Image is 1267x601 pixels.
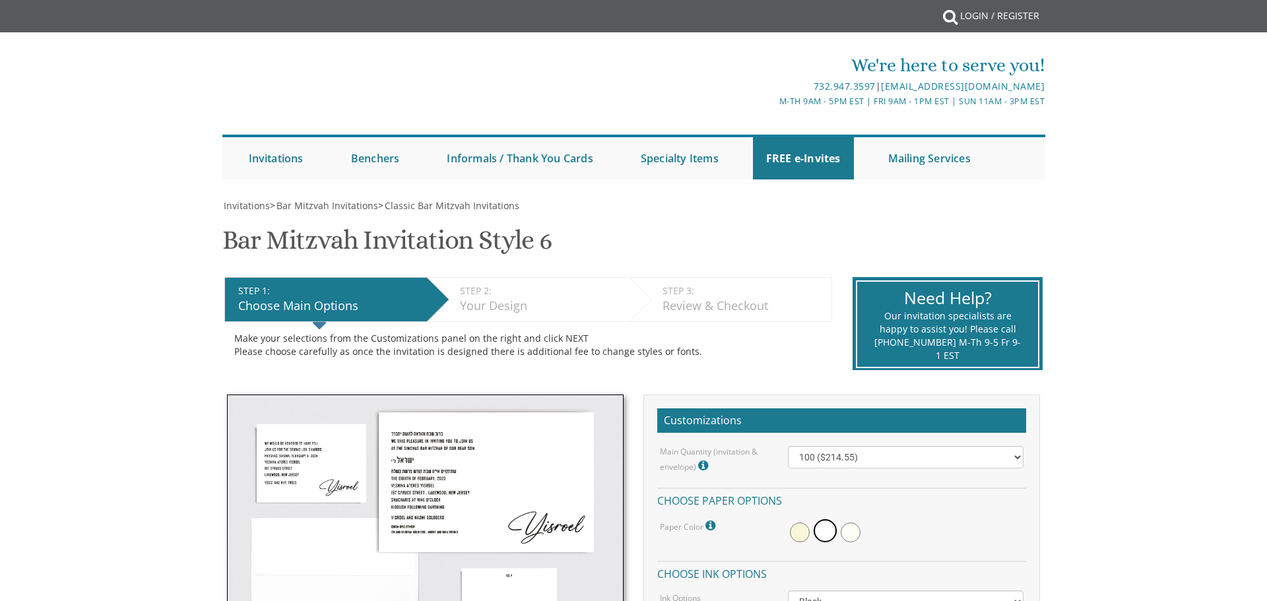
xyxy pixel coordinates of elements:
div: Our invitation specialists are happy to assist you! Please call [PHONE_NUMBER] M-Th 9-5 Fr 9-1 EST [874,309,1021,362]
div: Choose Main Options [238,298,420,315]
div: STEP 1: [238,284,420,298]
a: Mailing Services [875,137,984,179]
h4: Choose paper options [657,488,1026,511]
div: STEP 3: [663,284,825,298]
a: Invitations [236,137,317,179]
span: Classic Bar Mitzvah Invitations [385,199,519,212]
div: Need Help? [874,286,1021,310]
h2: Customizations [657,408,1026,433]
span: Invitations [224,199,270,212]
label: Paper Color [660,517,719,534]
h4: Choose ink options [657,561,1026,584]
h1: Bar Mitzvah Invitation Style 6 [222,226,552,265]
div: STEP 2: [460,284,623,298]
a: Classic Bar Mitzvah Invitations [383,199,519,212]
label: Main Quantity (invitation & envelope) [660,446,768,474]
span: > [270,199,378,212]
a: Benchers [338,137,413,179]
span: Bar Mitzvah Invitations [276,199,378,212]
div: We're here to serve you! [497,52,1045,79]
a: Invitations [222,199,270,212]
a: Informals / Thank You Cards [434,137,606,179]
span: > [378,199,519,212]
a: 732.947.3597 [814,80,876,92]
div: Your Design [460,298,623,315]
div: Make your selections from the Customizations panel on the right and click NEXT Please choose care... [234,332,822,358]
a: Specialty Items [628,137,732,179]
a: [EMAIL_ADDRESS][DOMAIN_NAME] [881,80,1045,92]
div: Review & Checkout [663,298,825,315]
a: Bar Mitzvah Invitations [275,199,378,212]
a: FREE e-Invites [753,137,854,179]
div: | [497,79,1045,94]
div: M-Th 9am - 5pm EST | Fri 9am - 1pm EST | Sun 11am - 3pm EST [497,94,1045,108]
